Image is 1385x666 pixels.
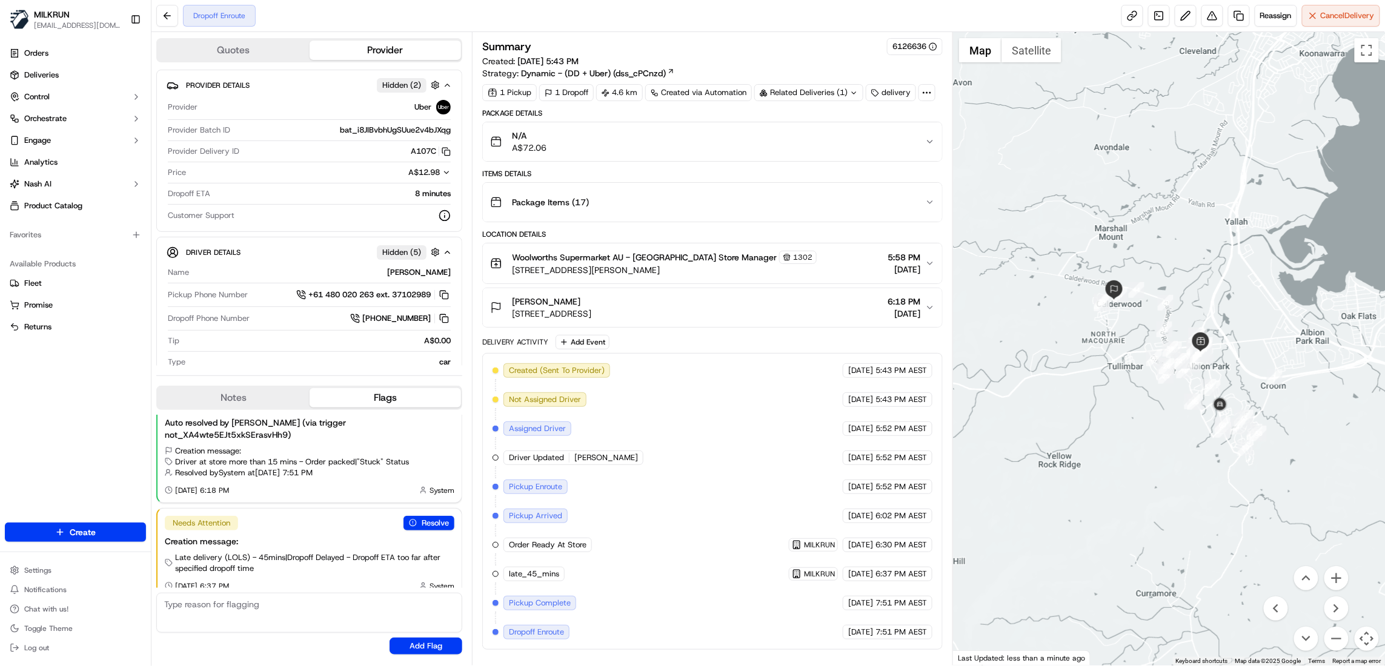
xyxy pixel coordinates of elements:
span: [DATE] [848,423,873,434]
div: Location Details [482,229,943,239]
div: Related Deliveries (1) [754,84,863,101]
span: 5:52 PM AEST [875,452,927,463]
span: +61 480 020 263 ext. 37102989 [308,289,431,300]
a: [PHONE_NUMBER] [350,312,451,325]
button: Resolve [404,516,454,530]
span: Created: [482,55,579,67]
div: 45 [1157,321,1172,337]
span: 5:52 PM AEST [875,481,927,492]
a: +61 480 020 263 ext. 37102989 [296,288,451,302]
span: Map data ©2025 Google [1235,658,1301,664]
span: late_45_mins [509,569,559,579]
span: [DATE] [848,394,873,405]
span: Orchestrate [24,113,67,124]
span: Hidden ( 2 ) [382,80,421,91]
span: [DATE] [848,539,873,550]
button: Returns [5,317,146,337]
span: Returns [24,321,51,332]
button: Add Flag [390,638,462,654]
div: 1 Pickup [482,84,537,101]
span: Toggle Theme [24,624,73,633]
button: Notes [158,388,310,407]
div: 40 [1158,295,1174,311]
div: 26 [1159,358,1175,374]
button: Move left [1264,596,1288,621]
span: Driver Updated [509,452,564,463]
button: Log out [5,639,146,656]
button: 6126636 [892,41,937,52]
div: 24 [1157,364,1172,380]
span: Provider Details [186,81,250,90]
button: Orchestrate [5,109,146,128]
span: Pickup Arrived [509,510,562,521]
span: Engage [24,135,51,146]
button: [PERSON_NAME][STREET_ADDRESS]6:18 PM[DATE] [483,288,942,327]
button: Settings [5,562,146,579]
button: Move right [1324,596,1349,621]
div: 56 [1215,422,1231,438]
div: 8 minutes [215,188,451,199]
div: 58 [1251,426,1267,441]
div: [PERSON_NAME] [194,267,451,278]
a: Orders [5,44,146,63]
button: Show street map [959,38,1001,62]
span: [PHONE_NUMBER] [362,313,431,324]
button: Quotes [158,41,310,60]
span: 5:43 PM AEST [875,394,927,405]
button: MILKRUNMILKRUN[EMAIL_ADDRESS][DOMAIN_NAME] [5,5,125,34]
a: Open this area in Google Maps (opens a new window) [956,650,996,665]
div: car [190,357,451,368]
a: Returns [10,321,141,332]
span: Cancel Delivery [1321,10,1375,21]
div: 54 [1184,394,1200,409]
div: 1 [1267,369,1283,385]
span: 6:02 PM AEST [875,510,927,521]
button: Promise [5,295,146,315]
div: 38 [1192,329,1207,345]
span: 5:52 PM AEST [875,423,927,434]
div: 39 [1163,341,1178,357]
span: Nash AI [24,179,51,190]
div: 19 [1158,358,1174,374]
img: uber-new-logo.jpeg [436,100,451,114]
div: 51 [1197,341,1212,357]
span: Type [168,357,185,368]
span: Product Catalog [24,200,82,211]
button: Control [5,87,146,107]
span: A$72.06 [512,142,546,154]
div: 25 [1158,368,1174,384]
button: Keyboard shortcuts [1176,657,1228,665]
div: 27 [1198,348,1214,364]
button: N/AA$72.06 [483,122,942,161]
div: Created via Automation [645,84,752,101]
button: MILKRUN [34,8,70,21]
div: 5 [1205,380,1221,396]
button: MILKRUN [792,569,835,579]
span: Driver at store more than 15 mins - Order packed | "Stuck" Status [175,457,409,467]
h3: Summary [482,41,531,52]
button: Engage [5,131,146,150]
span: Price [168,167,186,178]
button: [EMAIL_ADDRESS][DOMAIN_NAME] [34,21,121,30]
span: [DATE] [848,569,873,579]
button: CancelDelivery [1302,5,1380,27]
span: [DATE] 6:37 PM [175,581,229,591]
span: Driver Details [186,248,241,257]
button: Package Items (17) [483,183,942,222]
span: Deliveries [24,70,59,81]
span: Creation message: [175,446,241,457]
span: bat_i8JIBvbhUgSUue2v4bJXqg [340,125,451,136]
span: [DATE] [888,308,920,320]
a: Product Catalog [5,196,146,216]
span: Customer Support [168,210,234,221]
button: Show satellite imagery [1001,38,1061,62]
span: [DATE] [848,365,873,376]
div: 59 [1238,440,1254,456]
button: Chat with us! [5,601,146,618]
span: 6:30 PM AEST [875,539,927,550]
span: N/A [512,130,546,142]
span: 6:37 PM AEST [875,569,927,579]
